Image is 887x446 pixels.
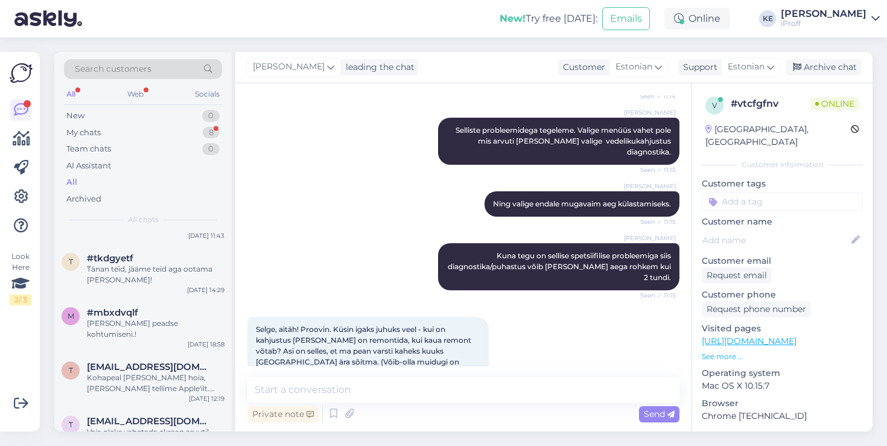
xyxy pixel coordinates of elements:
span: [PERSON_NAME] [253,60,325,74]
div: [DATE] 12:19 [189,394,224,403]
span: tali@quantum.ee [87,362,212,372]
div: [GEOGRAPHIC_DATA], [GEOGRAPHIC_DATA] [705,123,851,148]
div: Request email [702,267,772,284]
p: Customer tags [702,177,863,190]
span: m [68,311,74,320]
span: Seen ✓ 11:15 [631,291,676,300]
span: Seen ✓ 11:15 [631,165,676,174]
div: All [66,176,77,188]
div: Customer information [702,159,863,170]
span: [PERSON_NAME] [624,108,676,117]
span: Estonian [728,60,765,74]
div: Archive chat [786,59,862,75]
p: See more ... [702,351,863,362]
div: Socials [192,86,222,102]
input: Add a tag [702,193,863,211]
p: Customer name [702,215,863,228]
p: Chrome [TECHNICAL_ID] [702,410,863,422]
div: [DATE] 18:58 [188,340,224,349]
img: Askly Logo [10,62,33,84]
span: t [69,366,73,375]
div: All [64,86,78,102]
span: t [69,420,73,429]
span: Estonian [615,60,652,74]
div: AI Assistant [66,160,111,172]
div: Request phone number [702,301,811,317]
span: [PERSON_NAME] [624,182,676,191]
div: Team chats [66,143,111,155]
span: Online [810,97,859,110]
div: [PERSON_NAME] peadse kohtumiseni.! [87,318,224,340]
button: Emails [602,7,650,30]
div: New [66,110,84,122]
div: 0 [202,110,220,122]
div: 2 / 3 [10,295,31,305]
div: # vtcfgfnv [731,97,810,111]
a: [URL][DOMAIN_NAME] [702,336,796,346]
input: Add name [702,234,849,247]
span: #tkdgyetf [87,253,133,264]
div: Private note [247,406,319,422]
span: Send [644,409,675,419]
span: Seen ✓ 11:15 [631,217,676,226]
div: [PERSON_NAME] [781,9,866,19]
div: [DATE] 14:29 [187,285,224,295]
span: [PERSON_NAME] [624,234,676,243]
a: [PERSON_NAME]iProff [781,9,880,28]
div: Try free [DATE]: [500,11,597,26]
p: Browser [702,397,863,410]
span: v [712,101,717,110]
span: t [69,257,73,266]
div: [DATE] 11:43 [188,231,224,240]
span: All chats [128,214,159,225]
p: Operating system [702,367,863,380]
span: #mbxdvqlf [87,307,138,318]
div: Online [664,8,730,30]
div: 8 [203,127,220,139]
span: Selliste probleemidega tegeleme. Valige menüüs vahet pole mis arvuti [PERSON_NAME] valige vedelik... [456,126,673,156]
div: Kohapeal [PERSON_NAME] hoia, [PERSON_NAME] tellime Apple'ilt. Tarne keskmiselt 1-1,5 nädalat. [87,372,224,394]
p: Customer phone [702,288,863,301]
b: New! [500,13,526,24]
div: Look Here [10,251,31,305]
span: Kuna tegu on sellise spetsiifilise probleemiga siis diagnostika/puhastus võib [PERSON_NAME] aega ... [448,251,673,282]
div: Support [678,61,717,74]
div: Tänan teid, jääme teid aga ootama [PERSON_NAME]! [87,264,224,285]
div: KE [759,10,776,27]
div: Archived [66,193,101,205]
div: My chats [66,127,101,139]
div: 0 [202,143,220,155]
span: Ning valige endale mugavaim aeg külastamiseks. [493,199,671,208]
span: toomas.tali@quantum.ee [87,416,212,427]
div: iProff [781,19,866,28]
div: leading the chat [341,61,415,74]
p: Customer email [702,255,863,267]
span: Search customers [75,63,151,75]
span: Seen ✓ 11:14 [631,92,676,101]
span: Selge, aitäh! Proovin. Küsin igaks juhuks veel - kui on kahjustus [PERSON_NAME] on remontida, kui... [256,325,473,377]
div: Customer [558,61,605,74]
p: Visited pages [702,322,863,335]
p: Mac OS X 10.15.7 [702,380,863,392]
div: Web [125,86,146,102]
